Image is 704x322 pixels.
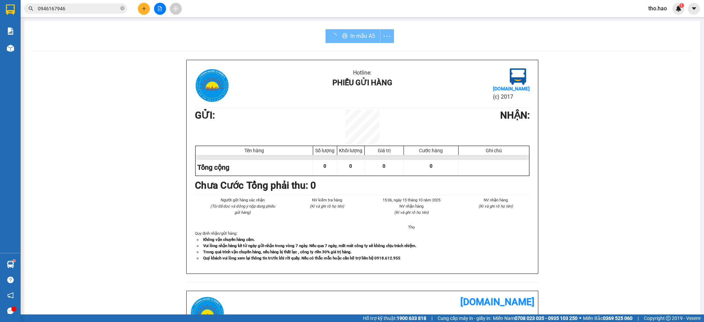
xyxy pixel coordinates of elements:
i: (Tôi đã đọc và đồng ý nộp dung phiếu gửi hàng) [210,204,275,215]
div: Số lượng [315,148,335,153]
li: 15:06, ngày 15 tháng 10 năm 2025 [377,197,445,203]
li: NV nhận hàng [377,203,445,209]
strong: 1900 633 818 [397,315,426,321]
img: icon-new-feature [675,5,682,12]
span: 0 [430,163,432,169]
span: notification [7,292,14,299]
img: warehouse-icon [7,261,14,268]
b: [DOMAIN_NAME] [493,86,530,91]
span: message [7,308,14,314]
strong: Không vận chuyển hàng cấm. [203,237,255,242]
span: search [29,6,33,11]
span: Hỗ trợ kỹ thuật: [363,314,426,322]
li: Người gửi hàng xác nhận [209,197,277,203]
span: | [638,314,639,322]
img: solution-icon [7,27,14,35]
div: Cước hàng [406,148,456,153]
i: (Kí và ghi rõ họ tên) [478,204,513,209]
span: | [431,314,432,322]
div: Khối lượng [339,148,363,153]
span: 0 [323,163,326,169]
span: 1 [680,3,683,8]
div: Tên hàng [197,148,311,153]
span: tho.hao [643,4,672,13]
span: plus [142,6,146,11]
i: (Kí và ghi rõ họ tên) [310,204,344,209]
span: Miền Bắc [583,314,632,322]
span: 0 [349,163,352,169]
i: (Kí và ghi rõ họ tên) [394,210,429,215]
input: Tìm tên, số ĐT hoặc mã đơn [38,5,119,12]
strong: 0708 023 035 - 0935 103 250 [515,315,577,321]
li: (c) 2017 [493,92,530,101]
strong: 0369 525 060 [603,315,632,321]
span: copyright [666,316,671,321]
strong: Trong quá trình vận chuyển hàng, nếu hàng bị thất lạc , công ty đền 30% giá trị hàng. [203,249,352,254]
span: aim [173,6,178,11]
button: caret-down [688,3,700,15]
button: plus [138,3,150,15]
img: warehouse-icon [7,45,14,52]
sup: 1 [13,260,15,262]
span: close-circle [120,6,124,10]
li: Thọ [377,224,445,230]
b: GỬI : [195,110,215,121]
b: [DOMAIN_NAME] [460,296,535,308]
span: Miền Nam [493,314,577,322]
img: logo.jpg [510,68,526,85]
span: close-circle [120,5,124,12]
span: ⚪️ [579,317,581,320]
span: Cung cấp máy in - giấy in: [438,314,491,322]
span: file-add [157,6,162,11]
li: NV nhận hàng [462,197,530,203]
button: file-add [154,3,166,15]
sup: 1 [679,3,684,8]
div: Ghi chú [460,148,527,153]
b: Chưa Cước [195,180,244,191]
button: aim [170,3,182,15]
span: caret-down [691,5,697,12]
span: question-circle [7,277,14,283]
b: NHẬN : [500,110,530,121]
img: logo-vxr [6,4,15,15]
strong: Quý khách vui lòng xem lại thông tin trước khi rời quầy. Nếu có thắc mắc hoặc cần hỗ trợ liên hệ ... [203,256,400,260]
div: Giá trị [366,148,402,153]
li: Hotline: [251,68,474,77]
b: Tổng phải thu: 0 [246,180,316,191]
div: Quy định nhận/gửi hàng : [195,230,530,261]
span: Tổng cộng [197,163,229,171]
li: NV kiểm tra hàng [293,197,361,203]
span: 0 [383,163,385,169]
img: logo.jpg [195,68,229,103]
strong: Vui lòng nhận hàng kể từ ngày gửi-nhận trong vòng 7 ngày. Nếu qua 7 ngày, mất mát công ty sẽ khôn... [203,243,416,248]
b: Phiếu gửi hàng [332,78,392,87]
